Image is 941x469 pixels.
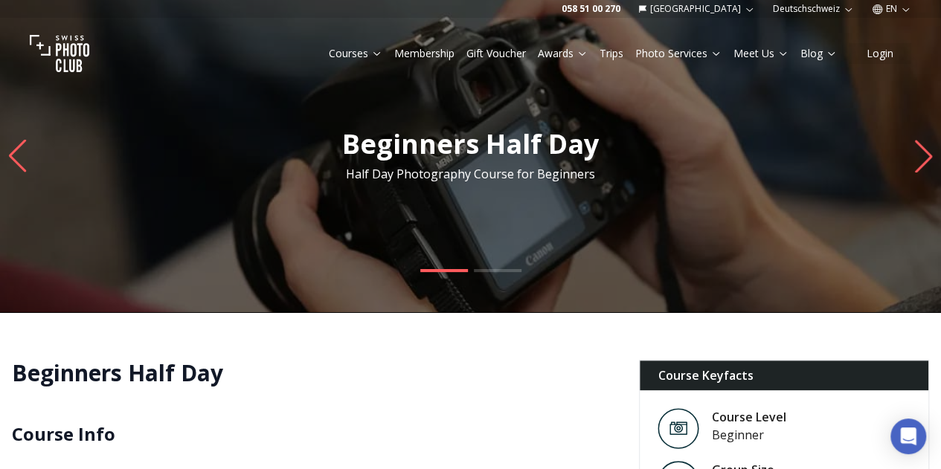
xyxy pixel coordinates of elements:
[794,43,843,64] button: Blog
[30,24,89,83] img: Swiss photo club
[800,46,837,61] a: Blog
[600,46,623,61] a: Trips
[711,426,786,444] div: Beginner
[12,422,615,446] h2: Course Info
[562,3,620,15] a: 058 51 00 270
[388,43,460,64] button: Membership
[538,46,588,61] a: Awards
[733,46,789,61] a: Meet Us
[466,46,526,61] a: Gift Voucher
[323,43,388,64] button: Courses
[394,46,455,61] a: Membership
[640,360,928,390] div: Course Keyfacts
[890,418,926,454] div: Open Intercom Messenger
[532,43,594,64] button: Awards
[849,43,911,64] button: Login
[12,360,615,386] h1: Beginners Half Day
[635,46,722,61] a: Photo Services
[658,408,699,449] img: Level
[728,43,794,64] button: Meet Us
[629,43,728,64] button: Photo Services
[460,43,532,64] button: Gift Voucher
[711,408,786,426] div: Course Level
[594,43,629,64] button: Trips
[329,46,382,61] a: Courses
